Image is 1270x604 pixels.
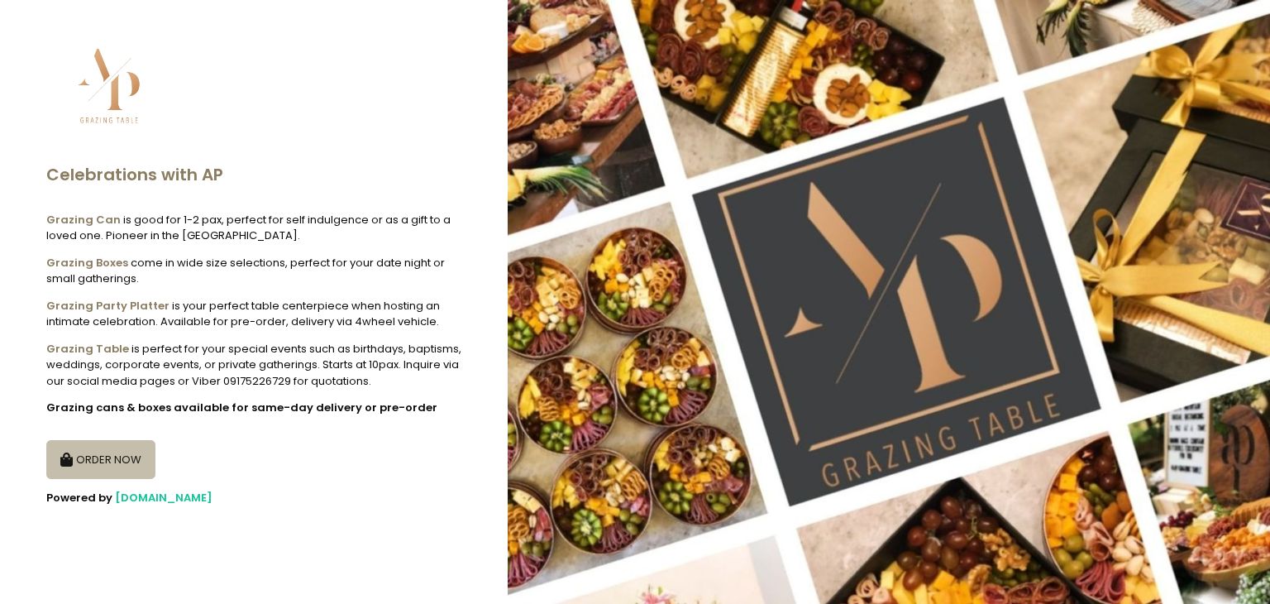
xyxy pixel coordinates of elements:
[46,255,128,271] b: Grazing Boxes
[46,490,461,506] div: Powered by
[46,255,461,287] div: come in wide size selections, perfect for your date night or small gatherings.
[46,149,461,201] div: Celebrations with AP
[46,341,461,390] div: is perfect for your special events such as birthdays, baptisms, weddings, corporate events, or pr...
[46,341,129,357] b: Grazing Table
[46,298,169,314] b: Grazing Party Platter
[46,400,461,416] div: Grazing cans & boxes available for same-day delivery or pre-order
[46,212,461,244] div: is good for 1-2 pax, perfect for self indulgence or as a gift to a loved one. Pioneer in the [GEO...
[46,440,155,480] button: ORDER NOW
[46,212,121,228] b: Grazing Can
[115,490,212,506] a: [DOMAIN_NAME]
[46,25,170,149] img: AP GRAZING TABLE
[46,298,461,330] div: is your perfect table centerpiece when hosting an intimate celebration. Available for pre-order, ...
